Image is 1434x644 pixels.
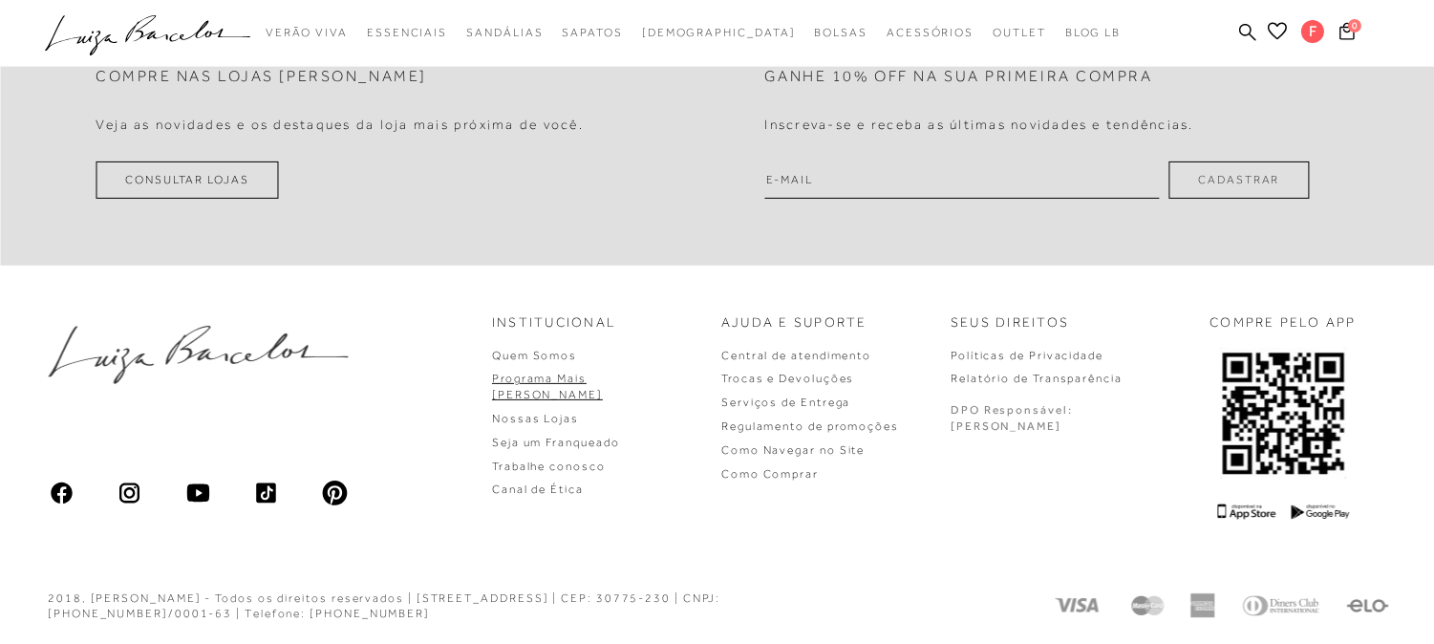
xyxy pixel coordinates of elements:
img: Mastercard [1128,593,1166,618]
span: F [1301,20,1324,43]
a: Programa Mais [PERSON_NAME] [492,372,603,401]
span: BLOG LB [1065,26,1121,39]
a: noSubCategoriesText [266,15,348,51]
button: F [1293,19,1334,49]
a: Quem Somos [492,349,577,362]
img: Google Play Logo [1291,504,1349,520]
span: Bolsas [814,26,867,39]
img: App Store Logo [1217,504,1275,520]
span: Outlet [993,26,1046,39]
h2: Compre nas lojas [PERSON_NAME] [96,68,427,86]
a: Trabalhe conosco [492,460,606,473]
h2: Ganhe 10% off na sua primeira compra [765,68,1153,86]
a: Políticas de Privacidade [951,349,1103,362]
input: E-mail [765,161,1160,199]
h4: Inscreva-se e receba as últimas novidades e tendências. [765,117,1194,133]
img: youtube_material_rounded [184,480,211,506]
p: DPO Responsável: [PERSON_NAME] [951,402,1073,435]
span: Sapatos [562,26,622,39]
a: noSubCategoriesText [562,15,622,51]
span: Verão Viva [266,26,348,39]
img: American Express [1189,593,1214,618]
a: Como Comprar [721,467,819,481]
span: Sandálias [466,26,543,39]
a: Nossas Lojas [492,412,579,425]
a: Seja um Franqueado [492,436,620,449]
button: Cadastrar [1168,161,1309,199]
a: Serviços de Entrega [721,396,850,409]
img: pinterest_ios_filled [321,480,348,506]
img: tiktok [253,480,280,506]
img: Elo [1346,593,1389,618]
span: Essenciais [367,26,447,39]
a: Como Navegar no Site [721,443,865,457]
p: Seus Direitos [951,313,1069,333]
a: noSubCategoriesText [466,15,543,51]
img: Diners Club [1237,593,1323,618]
p: COMPRE PELO APP [1209,313,1357,333]
a: Trocas e Devoluções [721,372,854,385]
span: Acessórios [887,26,974,39]
img: QRCODE [1220,348,1346,479]
a: Canal de Ética [492,483,584,496]
a: Relatório de Transparência [951,372,1123,385]
a: Central de atendimento [721,349,871,362]
a: Regulamento de promoções [721,419,899,433]
img: luiza-barcelos.png [48,326,348,384]
span: 0 [1348,19,1361,32]
p: Institucional [492,313,616,333]
img: facebook_ios_glyph [48,480,75,506]
a: noSubCategoriesText [887,15,974,51]
img: instagram_material_outline [117,480,143,506]
h4: Veja as novidades e os destaques da loja mais próxima de você. [96,117,584,133]
a: Consultar Lojas [96,161,279,199]
span: [DEMOGRAPHIC_DATA] [642,26,796,39]
a: noSubCategoriesText [814,15,867,51]
a: noSubCategoriesText [642,15,796,51]
img: Visa [1052,593,1105,618]
div: 2018, [PERSON_NAME] - Todos os direitos reservados | [STREET_ADDRESS] | CEP: 30775-230 | CNPJ: [P... [48,590,860,623]
a: noSubCategoriesText [993,15,1046,51]
a: noSubCategoriesText [367,15,447,51]
a: BLOG LB [1065,15,1121,51]
button: 0 [1334,21,1360,47]
p: Ajuda e Suporte [721,313,867,333]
